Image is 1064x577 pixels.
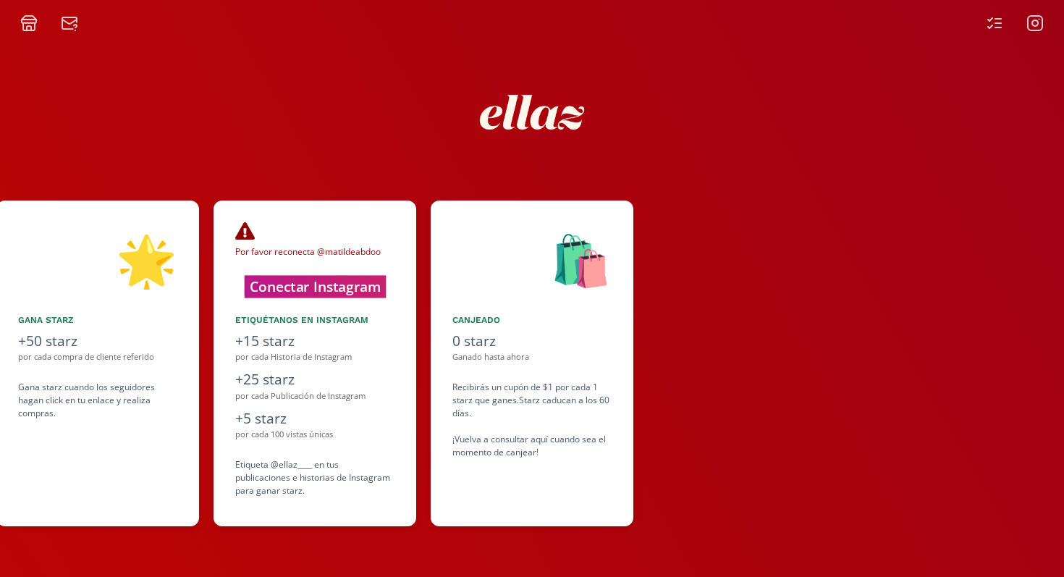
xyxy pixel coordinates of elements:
[18,351,177,363] div: por cada compra de cliente referido
[467,47,597,177] img: nKmKAABZpYV7
[452,381,612,459] div: Recibirás un cupón de $1 por cada 1 starz que ganes. Starz caducan a los 60 días. ¡Vuelva a consu...
[452,313,612,327] div: Canjeado
[452,351,612,363] div: Ganado hasta ahora
[18,222,177,296] div: 🌟
[18,381,177,420] div: Gana starz cuando los seguidores hagan click en tu enlace y realiza compras .
[235,351,394,363] div: por cada Historia de Instagram
[235,313,394,327] div: Etiquétanos en Instagram
[244,275,386,298] button: Conectar Instagram
[452,331,612,352] div: 0 starz
[235,369,394,390] div: +25 starz
[235,390,394,403] div: por cada Publicación de Instagram
[235,331,394,352] div: +15 starz
[235,232,381,258] span: Por favor reconecta @matildeabdoo
[452,222,612,296] div: 🛍️
[235,408,394,429] div: +5 starz
[18,331,177,352] div: +50 starz
[235,458,394,497] div: Etiqueta @ellaz____ en tus publicaciones e historias de Instagram para ganar starz.
[18,313,177,327] div: Gana starz
[235,429,394,441] div: por cada 100 vistas únicas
